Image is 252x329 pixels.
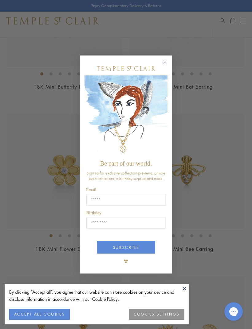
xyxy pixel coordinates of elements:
span: Be part of our world. [100,160,152,167]
span: Email [86,188,96,192]
button: ACCEPT ALL COOKIES [9,309,70,320]
span: Sign up for exclusive collection previews, private event invitations, a birthday surprise and more. [87,170,165,181]
button: COOKIES SETTINGS [129,309,184,320]
input: Email [86,194,166,206]
img: c4a9eb12-d91a-4d4a-8ee0-386386f4f338.jpeg [85,75,167,157]
img: TSC [120,255,132,267]
img: Temple St. Clair [97,66,155,71]
iframe: Gorgias live chat messenger [221,300,246,323]
span: Birthday [86,211,101,215]
button: Close dialog [164,62,172,69]
button: SUBSCRIBE [97,241,155,254]
div: By clicking “Accept all”, you agree that our website can store cookies on your device and disclos... [9,289,184,303]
